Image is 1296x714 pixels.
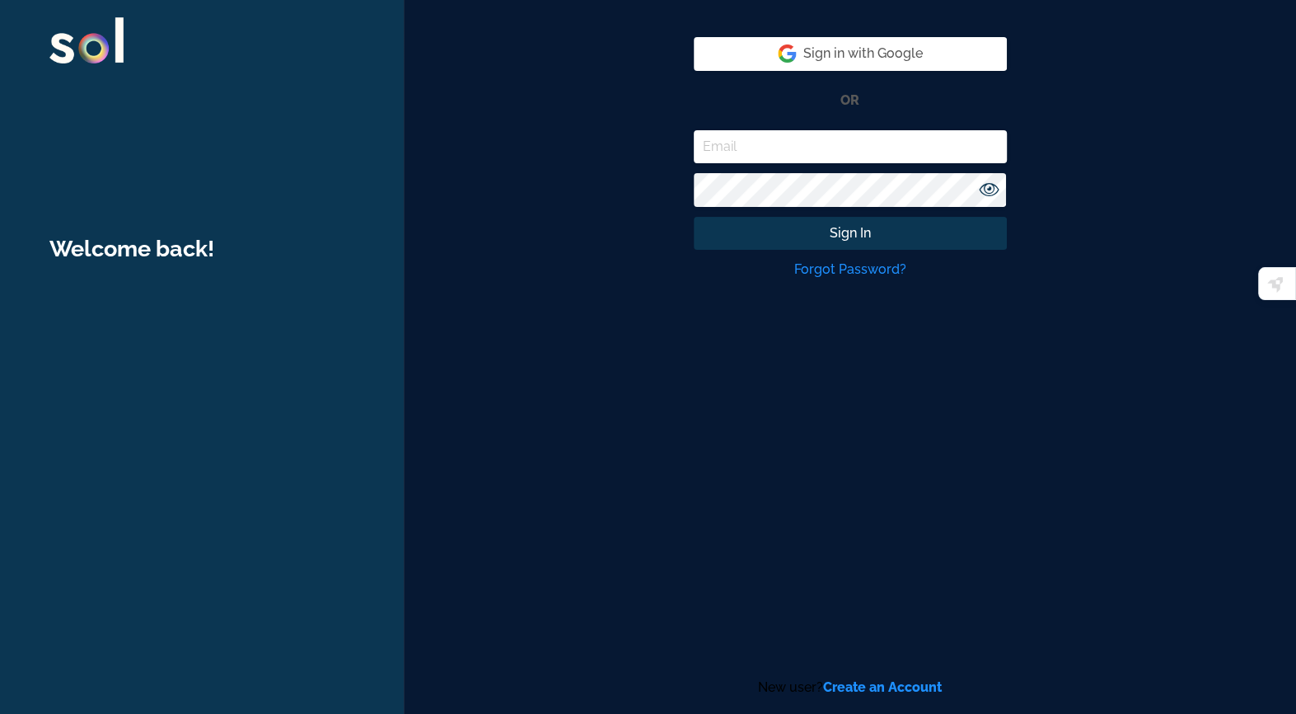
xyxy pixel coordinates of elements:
a: Forgot Password? [794,261,906,277]
span: Sign in with Google [778,44,923,63]
a: Create an Account [823,679,942,695]
div: New user? [694,678,1007,698]
button: Sign In [694,217,1007,251]
div: or [694,81,1007,130]
input: Email [694,130,1007,164]
h1: Welcome back! [49,233,377,266]
button: googleSign in with Google [694,37,1007,71]
span: Sign In [830,223,871,243]
img: google [778,44,797,63]
img: logo [49,17,124,63]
